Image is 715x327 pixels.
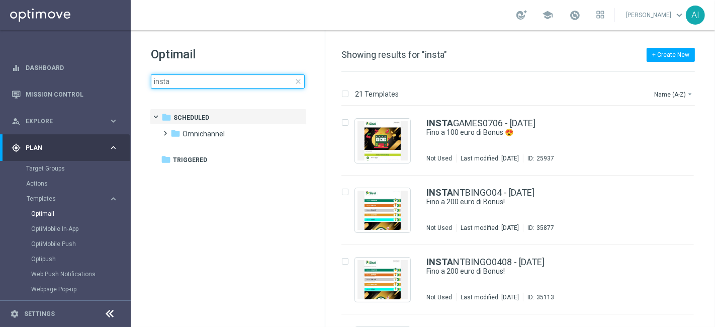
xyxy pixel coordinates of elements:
div: Last modified: [DATE] [457,154,523,162]
a: Fino a 200 euro di Bonus! [426,267,629,276]
a: INSTANTBINGO0408 - [DATE] [426,258,545,267]
i: keyboard_arrow_right [109,116,118,126]
img: 25937.jpeg [357,121,408,160]
div: ID: [523,293,554,301]
div: Not Used [426,154,452,162]
a: Settings [24,311,55,317]
a: Fino a 100 euro di Bonus 😍 [426,128,629,137]
div: 25937 [537,154,554,162]
span: Showing results for "insta" [341,49,447,60]
i: folder [170,128,181,138]
div: Templates [27,196,109,202]
div: Explore [12,117,109,126]
i: folder [161,112,171,122]
span: Templates [27,196,99,202]
a: Web Push Notifications [31,270,105,278]
div: Templates [26,191,130,297]
div: 35113 [537,293,554,301]
span: keyboard_arrow_down [674,10,685,21]
input: Search Template [151,74,305,89]
button: Mission Control [11,91,119,99]
b: INSTA [426,257,453,267]
a: Webpage Pop-up [31,285,105,293]
i: gps_fixed [12,143,21,152]
h1: Optimail [151,46,305,62]
div: Actions [26,176,130,191]
i: person_search [12,117,21,126]
span: close [294,77,302,86]
i: settings [10,309,19,318]
a: OptiMobile In-App [31,225,105,233]
b: INSTA [426,118,453,128]
div: Streams [26,297,130,312]
div: Fino a 100 euro di Bonus 😍 [426,128,652,137]
div: Fino a 200 euro di Bonus! [426,267,652,276]
img: 35877.jpeg [357,191,408,230]
a: Target Groups [26,165,105,173]
p: 21 Templates [355,90,399,99]
div: Mission Control [12,81,118,108]
div: Not Used [426,293,452,301]
button: Name (A-Z)arrow_drop_down [653,88,695,100]
a: INSTANTBINGO04 - [DATE] [426,188,534,197]
div: ID: [523,154,554,162]
button: gps_fixed Plan keyboard_arrow_right [11,144,119,152]
div: Press SPACE to select this row. [331,245,713,314]
div: Plan [12,143,109,152]
div: AI [686,6,705,25]
a: Optimail [31,210,105,218]
div: Press SPACE to select this row. [331,176,713,245]
button: Templates keyboard_arrow_right [26,195,119,203]
a: Fino a 200 euro di Bonus! [426,197,629,207]
div: OptiMobile Push [31,236,130,252]
div: Press SPACE to select this row. [331,106,713,176]
div: Dashboard [12,54,118,81]
div: 35877 [537,224,554,232]
a: [PERSON_NAME]keyboard_arrow_down [625,8,686,23]
img: 35113.jpeg [357,260,408,299]
i: keyboard_arrow_right [109,194,118,204]
a: OptiMobile Push [31,240,105,248]
div: Optimail [31,206,130,221]
div: OptiMobile In-App [31,221,130,236]
button: + Create New [647,48,695,62]
a: INSTAGAMES0706 - [DATE] [426,119,535,128]
div: Webpage Pop-up [31,282,130,297]
span: school [542,10,553,21]
i: equalizer [12,63,21,72]
div: Target Groups [26,161,130,176]
a: Dashboard [26,54,118,81]
i: keyboard_arrow_right [109,143,118,152]
div: Fino a 200 euro di Bonus! [426,197,652,207]
button: equalizer Dashboard [11,64,119,72]
span: Triggered [173,155,207,165]
span: Scheduled [173,113,209,122]
span: Omnichannel [183,129,225,138]
div: ID: [523,224,554,232]
div: Last modified: [DATE] [457,293,523,301]
button: person_search Explore keyboard_arrow_right [11,117,119,125]
a: Optipush [31,255,105,263]
div: Last modified: [DATE] [457,224,523,232]
i: arrow_drop_down [686,90,694,98]
span: Plan [26,145,109,151]
a: Mission Control [26,81,118,108]
div: Web Push Notifications [31,267,130,282]
div: Optipush [31,252,130,267]
a: Actions [26,180,105,188]
span: Explore [26,118,109,124]
b: INSTA [426,187,453,198]
div: Not Used [426,224,452,232]
i: folder [161,154,171,165]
